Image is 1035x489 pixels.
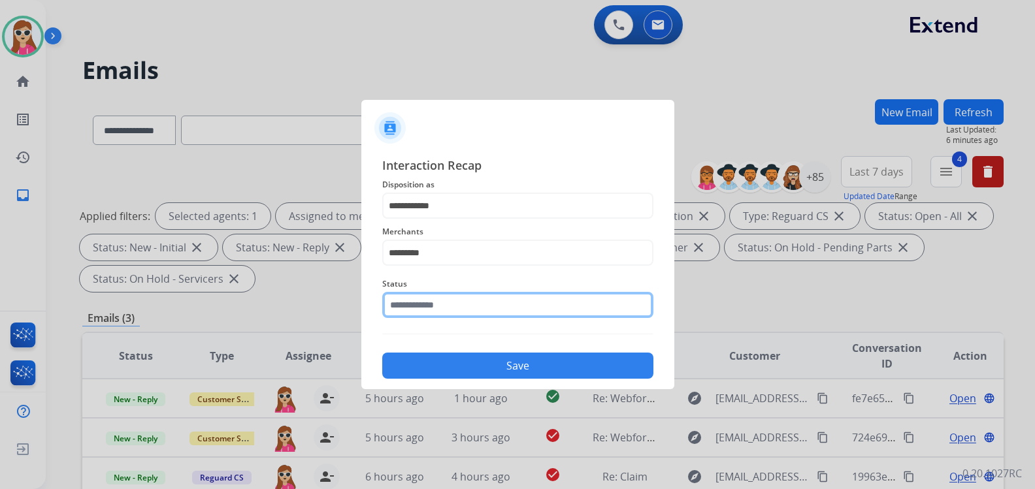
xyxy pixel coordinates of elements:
[382,224,653,240] span: Merchants
[382,156,653,177] span: Interaction Recap
[382,334,653,334] img: contact-recap-line.svg
[382,353,653,379] button: Save
[374,112,406,144] img: contactIcon
[382,177,653,193] span: Disposition as
[962,465,1022,481] p: 0.20.1027RC
[382,276,653,292] span: Status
